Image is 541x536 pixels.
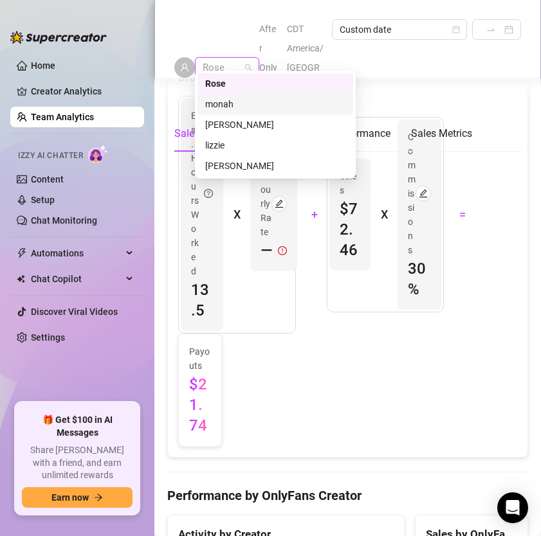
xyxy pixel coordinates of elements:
[17,248,27,258] span: thunderbolt
[22,414,133,439] span: 🎁 Get $100 in AI Messages
[205,76,345,91] div: Rose
[31,195,55,205] a: Setup
[278,240,287,261] span: exclamation-circle
[486,24,496,35] span: to
[381,204,387,225] div: X
[501,22,502,37] input: End date
[191,109,213,278] div: Est. Hours Worked
[205,97,345,111] div: monah
[205,159,345,173] div: [PERSON_NAME]
[497,492,528,523] div: Open Intercom Messenger
[259,19,279,116] span: After OnlyFans cut
[408,258,431,299] span: 30 %
[408,130,416,257] article: Commissions
[31,332,65,343] a: Settings
[22,487,133,508] button: Earn nowarrow-right
[203,58,252,77] span: Rose
[191,280,213,321] span: 13.5
[174,126,199,141] div: Sales
[197,114,353,135] div: toni
[452,204,467,225] div: =
[452,26,460,33] span: calendar
[18,150,83,162] span: Izzy AI Chatter
[189,374,211,436] span: $21.74
[31,112,94,122] a: Team Analytics
[234,204,240,225] div: X
[197,73,353,94] div: Rose
[261,168,271,239] article: Hourly Rate
[205,138,345,152] div: lizzie
[340,199,361,260] span: $72.46
[31,307,118,317] a: Discover Viral Videos
[340,20,459,39] span: Custom date
[88,145,108,163] img: AI Chatter
[197,156,353,176] div: Nicole Quinn
[419,189,428,198] span: edit
[31,215,97,226] a: Chat Monitoring
[204,109,213,278] span: question-circle
[31,243,122,264] span: Automations
[287,19,324,116] span: CDT America/[GEOGRAPHIC_DATA]
[31,174,64,184] a: Content
[10,31,107,44] img: logo-BBDzfeDw.svg
[189,344,211,373] span: Payouts
[486,24,496,35] span: swap-right
[31,81,134,102] a: Creator Analytics
[332,126,390,141] div: Performance
[22,444,133,482] span: Share [PERSON_NAME] with a friend, and earn unlimited rewards
[197,94,353,114] div: monah
[17,274,25,283] img: Chat Copilot
[197,135,353,156] div: lizzie
[205,118,345,132] div: [PERSON_NAME]
[411,126,472,141] div: Sales Metrics
[275,199,284,208] span: edit
[304,204,319,225] div: +
[261,240,273,261] span: —
[94,493,103,502] span: arrow-right
[180,63,189,72] span: user
[51,492,89,503] span: Earn now
[31,269,122,289] span: Chat Copilot
[340,169,361,197] span: Sales
[167,487,528,505] h4: Performance by OnlyFans Creator
[31,60,55,71] a: Home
